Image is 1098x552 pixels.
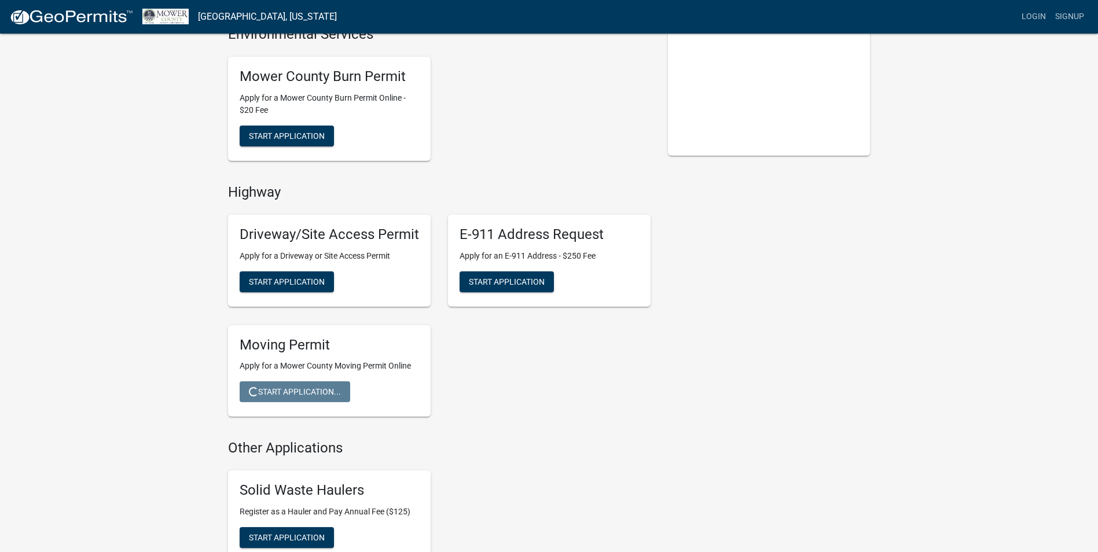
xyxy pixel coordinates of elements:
[249,532,325,542] span: Start Application
[142,9,189,24] img: Mower County, Minnesota
[240,360,419,372] p: Apply for a Mower County Moving Permit Online
[198,7,337,27] a: [GEOGRAPHIC_DATA], [US_STATE]
[1051,6,1089,28] a: Signup
[240,126,334,146] button: Start Application
[1017,6,1051,28] a: Login
[240,337,419,354] h5: Moving Permit
[249,387,341,396] span: Start Application...
[240,68,419,85] h5: Mower County Burn Permit
[460,250,639,262] p: Apply for an E-911 Address - $250 Fee
[469,277,545,286] span: Start Application
[240,226,419,243] h5: Driveway/Site Access Permit
[228,184,651,201] h4: Highway
[249,131,325,140] span: Start Application
[249,277,325,286] span: Start Application
[240,271,334,292] button: Start Application
[240,92,419,116] p: Apply for a Mower County Burn Permit Online - $20 Fee
[228,440,651,457] h4: Other Applications
[240,506,419,518] p: Register as a Hauler and Pay Annual Fee ($125)
[460,226,639,243] h5: E-911 Address Request
[240,250,419,262] p: Apply for a Driveway or Site Access Permit
[240,527,334,548] button: Start Application
[228,26,651,43] h4: Environmental Services
[240,482,419,499] h5: Solid Waste Haulers
[240,381,350,402] button: Start Application...
[460,271,554,292] button: Start Application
